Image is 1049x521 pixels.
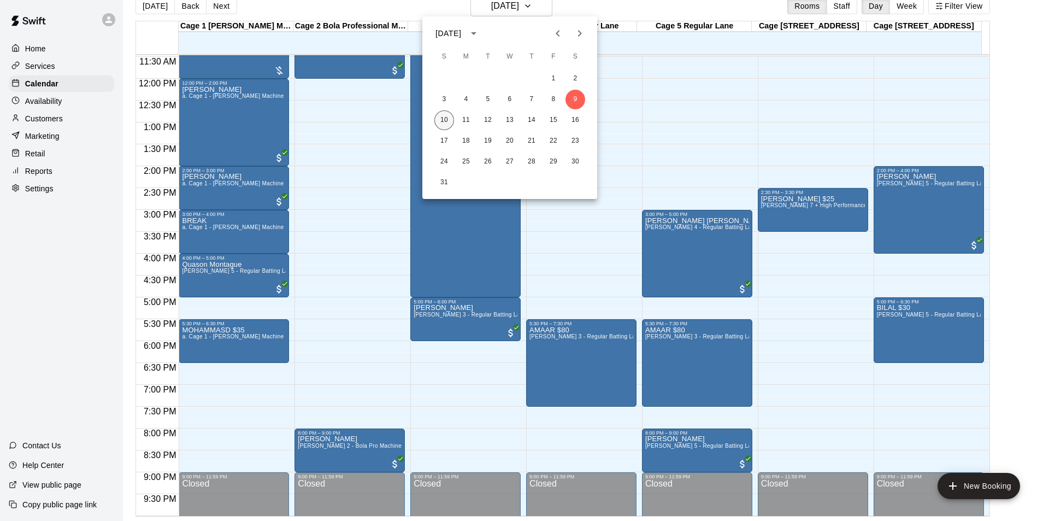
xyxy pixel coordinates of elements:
[434,90,454,109] button: 3
[522,90,541,109] button: 7
[565,69,585,89] button: 2
[522,110,541,130] button: 14
[544,46,563,68] span: Friday
[565,110,585,130] button: 16
[434,152,454,172] button: 24
[456,152,476,172] button: 25
[544,152,563,172] button: 29
[547,22,569,44] button: Previous month
[565,46,585,68] span: Saturday
[478,110,498,130] button: 12
[434,46,454,68] span: Sunday
[478,131,498,151] button: 19
[500,152,520,172] button: 27
[456,46,476,68] span: Monday
[434,173,454,192] button: 31
[565,90,585,109] button: 9
[456,90,476,109] button: 4
[522,152,541,172] button: 28
[522,131,541,151] button: 21
[478,152,498,172] button: 26
[434,110,454,130] button: 10
[544,131,563,151] button: 22
[569,22,591,44] button: Next month
[500,110,520,130] button: 13
[478,46,498,68] span: Tuesday
[500,46,520,68] span: Wednesday
[544,90,563,109] button: 8
[435,28,461,39] div: [DATE]
[456,110,476,130] button: 11
[434,131,454,151] button: 17
[500,90,520,109] button: 6
[500,131,520,151] button: 20
[565,131,585,151] button: 23
[464,24,483,43] button: calendar view is open, switch to year view
[544,110,563,130] button: 15
[456,131,476,151] button: 18
[565,152,585,172] button: 30
[522,46,541,68] span: Thursday
[478,90,498,109] button: 5
[544,69,563,89] button: 1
